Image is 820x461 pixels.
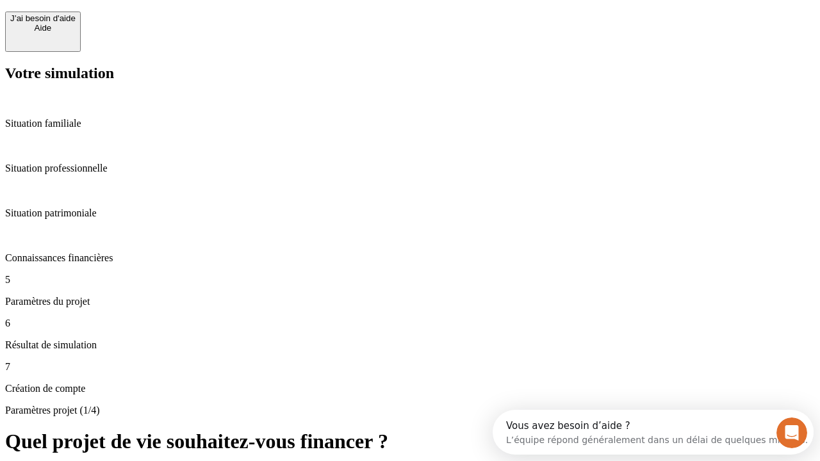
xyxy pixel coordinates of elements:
[5,5,353,40] div: Ouvrir le Messenger Intercom
[5,296,815,307] p: Paramètres du projet
[5,12,81,52] button: J’ai besoin d'aideAide
[5,405,815,416] p: Paramètres projet (1/4)
[776,417,807,448] iframe: Intercom live chat
[13,21,315,35] div: L’équipe répond généralement dans un délai de quelques minutes.
[5,65,815,82] h2: Votre simulation
[5,339,815,351] p: Résultat de simulation
[5,274,815,286] p: 5
[5,318,815,329] p: 6
[5,207,815,219] p: Situation patrimoniale
[10,13,76,23] div: J’ai besoin d'aide
[493,410,814,455] iframe: Intercom live chat discovery launcher
[5,383,815,394] p: Création de compte
[10,23,76,33] div: Aide
[5,252,815,264] p: Connaissances financières
[5,430,815,453] h1: Quel projet de vie souhaitez-vous financer ?
[5,361,815,373] p: 7
[5,118,815,129] p: Situation familiale
[5,163,815,174] p: Situation professionnelle
[13,11,315,21] div: Vous avez besoin d’aide ?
